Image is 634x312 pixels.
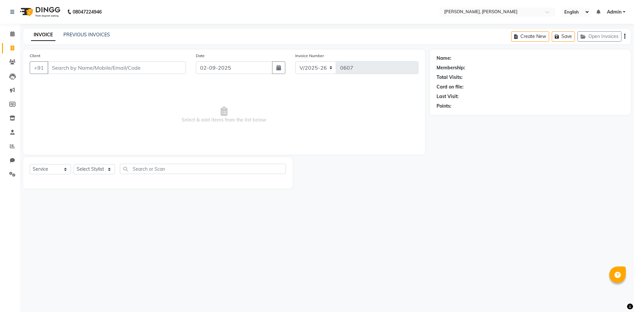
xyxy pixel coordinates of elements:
[437,55,451,62] div: Name:
[437,84,464,90] div: Card on file:
[31,29,55,41] a: INVOICE
[30,61,48,74] button: +91
[73,3,102,21] b: 08047224946
[552,31,575,42] button: Save
[606,286,627,305] iframe: chat widget
[30,82,418,148] span: Select & add items from the list below
[17,3,62,21] img: logo
[295,53,324,59] label: Invoice Number
[437,93,459,100] div: Last Visit:
[437,64,465,71] div: Membership:
[63,32,110,38] a: PREVIOUS INVOICES
[48,61,186,74] input: Search by Name/Mobile/Email/Code
[437,74,463,81] div: Total Visits:
[607,9,621,16] span: Admin
[120,164,286,174] input: Search or Scan
[578,31,621,42] button: Open Invoices
[511,31,549,42] button: Create New
[196,53,205,59] label: Date
[30,53,40,59] label: Client
[437,103,451,110] div: Points:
